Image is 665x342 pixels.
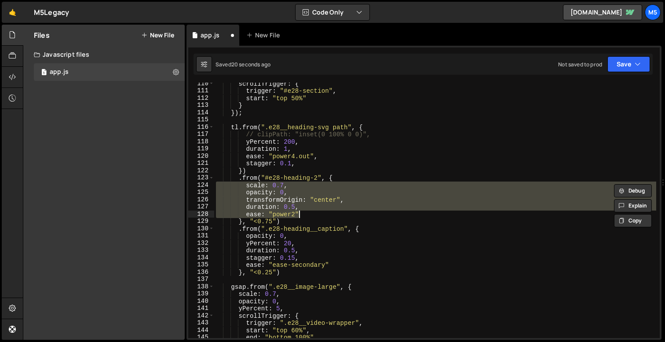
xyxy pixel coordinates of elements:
div: 123 [188,174,214,182]
div: 128 [188,211,214,218]
a: 🤙 [2,2,23,23]
div: 117 [188,131,214,138]
span: 1 [41,69,47,76]
button: New File [141,32,174,39]
div: 140 [188,298,214,305]
div: 122 [188,167,214,175]
div: 124 [188,182,214,189]
div: 137 [188,276,214,283]
div: 114 [188,109,214,116]
div: M5Legacy [34,7,69,18]
div: 144 [188,327,214,334]
button: Save [607,56,650,72]
a: [DOMAIN_NAME] [563,4,642,20]
button: Code Only [296,4,369,20]
h2: Files [34,30,50,40]
div: 135 [188,261,214,269]
div: 110 [188,80,214,87]
div: 17055/46915.js [34,63,185,81]
div: New File [246,31,283,40]
div: 125 [188,189,214,196]
div: 145 [188,334,214,341]
div: 143 [188,319,214,327]
div: Javascript files [23,46,185,63]
div: 133 [188,247,214,254]
div: 20 seconds ago [231,61,270,68]
div: 127 [188,203,214,211]
div: 115 [188,116,214,124]
div: 112 [188,95,214,102]
div: 111 [188,87,214,95]
button: Explain [614,199,652,212]
div: 113 [188,102,214,109]
div: 132 [188,240,214,247]
button: Copy [614,214,652,227]
a: M5 [645,4,661,20]
div: 130 [188,225,214,233]
div: 126 [188,196,214,204]
div: Saved [216,61,270,68]
div: Not saved to prod [558,61,602,68]
div: 120 [188,153,214,160]
div: app.js [201,31,219,40]
div: 142 [188,312,214,320]
div: 134 [188,254,214,262]
div: 138 [188,283,214,291]
div: 131 [188,232,214,240]
div: app.js [50,68,69,76]
div: 129 [188,218,214,225]
div: 116 [188,124,214,131]
div: 119 [188,145,214,153]
button: Debug [614,184,652,197]
div: 118 [188,138,214,146]
div: 139 [188,290,214,298]
div: 141 [188,305,214,312]
div: 136 [188,269,214,276]
div: 121 [188,160,214,167]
